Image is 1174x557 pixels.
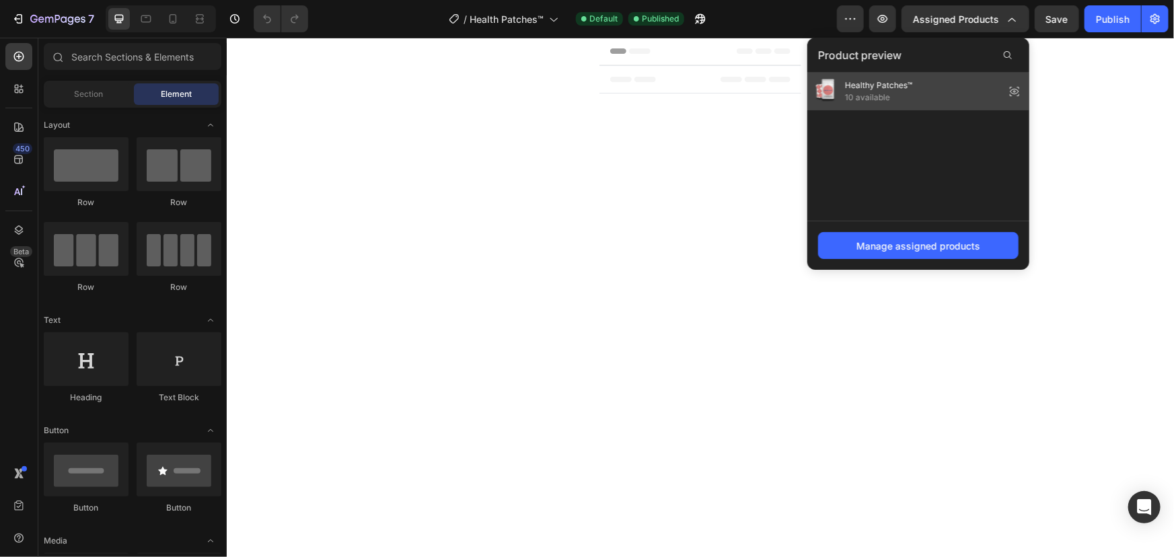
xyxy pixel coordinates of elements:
div: Manage assigned products [856,239,980,253]
span: 10 available [845,91,912,104]
div: Publish [1096,12,1130,26]
div: Button [137,502,221,514]
div: Undo/Redo [254,5,308,32]
span: Save [1046,13,1068,25]
iframe: Iframe preload [599,38,801,139]
div: Row [44,281,129,293]
span: Default [589,13,618,25]
span: Toggle open [200,114,221,136]
div: Open Intercom Messenger [1128,491,1161,523]
span: Product preview [818,47,902,63]
div: Text Block [137,392,221,404]
button: Manage assigned products [818,232,1019,259]
span: Toggle open [200,420,221,441]
button: Save [1035,5,1079,32]
div: Row [44,196,129,209]
span: Section [75,88,104,100]
button: 7 [5,5,100,32]
span: Media [44,535,67,547]
span: Button [44,424,69,437]
div: Row [137,281,221,293]
span: Healthy Patches™ [845,79,912,91]
div: Button [44,502,129,514]
span: Layout [44,119,70,131]
span: Text [44,314,61,326]
div: Row [137,196,221,209]
span: Element [161,88,192,100]
span: Toggle open [200,530,221,552]
span: / [464,12,467,26]
div: Heading [44,392,129,404]
button: Assigned Products [902,5,1029,32]
span: Toggle open [200,309,221,331]
div: Beta [10,246,32,257]
p: 7 [88,11,94,27]
button: Publish [1085,5,1141,32]
input: Search Sections & Elements [44,43,221,70]
span: Health Patches™ [470,12,544,26]
span: Published [642,13,679,25]
div: 450 [13,143,32,154]
span: Assigned Products [913,12,999,26]
img: preview-img [813,78,840,105]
